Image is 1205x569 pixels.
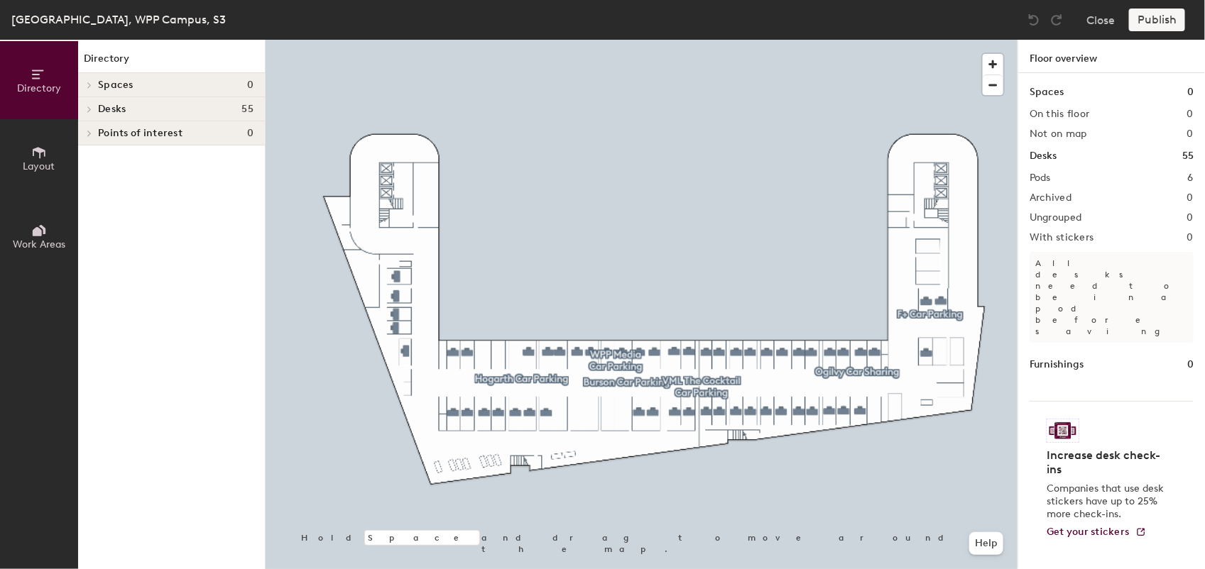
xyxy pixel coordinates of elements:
[78,51,265,73] h1: Directory
[1187,357,1194,372] h1: 0
[1030,252,1194,343] p: All desks need to be in a pod before saving
[1047,419,1079,443] img: Sticker logo
[247,79,253,91] span: 0
[23,160,55,172] span: Layout
[1086,9,1115,31] button: Close
[1030,212,1082,223] h2: Ungrouped
[1187,212,1194,223] h2: 0
[1030,128,1087,140] h2: Not on map
[1182,148,1194,164] h1: 55
[1030,357,1084,372] h1: Furnishings
[98,79,133,91] span: Spaces
[1187,109,1194,120] h2: 0
[98,104,126,115] span: Desks
[1027,13,1041,27] img: Undo
[1030,172,1051,184] h2: Pods
[1030,192,1072,204] h2: Archived
[1187,84,1194,100] h1: 0
[1030,84,1064,100] h1: Spaces
[1187,192,1194,204] h2: 0
[98,128,182,139] span: Points of interest
[247,128,253,139] span: 0
[1047,526,1130,538] span: Get your stickers
[1049,13,1064,27] img: Redo
[1018,40,1205,73] h1: Floor overview
[1188,172,1194,184] h2: 6
[13,238,65,250] span: Work Areas
[11,11,226,28] div: [GEOGRAPHIC_DATA], WPP Campus, S3
[1187,232,1194,243] h2: 0
[17,82,61,94] span: Directory
[1047,448,1168,477] h4: Increase desk check-ins
[969,532,1003,555] button: Help
[1030,148,1057,164] h1: Desks
[1187,128,1194,140] h2: 0
[1047,526,1147,538] a: Get your stickers
[1047,482,1168,521] p: Companies that use desk stickers have up to 25% more check-ins.
[1030,232,1094,243] h2: With stickers
[241,104,253,115] span: 55
[1030,109,1090,120] h2: On this floor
